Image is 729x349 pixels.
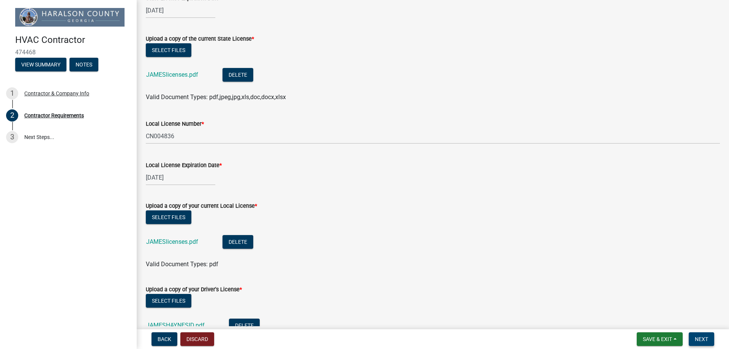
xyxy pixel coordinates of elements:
[180,332,214,346] button: Discard
[222,68,253,82] button: Delete
[6,131,18,143] div: 3
[146,238,198,245] a: JAMESlicenses.pdf
[146,93,286,101] span: Valid Document Types: pdf,jpeg,jpg,xls,doc,docx,xlsx
[637,332,683,346] button: Save & Exit
[695,336,708,342] span: Next
[222,72,253,79] wm-modal-confirm: Delete Document
[69,62,98,68] wm-modal-confirm: Notes
[146,204,257,209] label: Upload a copy of your current Local License
[146,122,204,127] label: Local License Number
[146,43,191,57] button: Select files
[24,91,89,96] div: Contractor & Company Info
[146,261,218,268] span: Valid Document Types: pdf
[229,322,260,330] wm-modal-confirm: Delete Document
[146,210,191,224] button: Select files
[24,113,84,118] div: Contractor Requirements
[146,294,191,308] button: Select files
[15,8,125,27] img: Haralson County, Georgia
[689,332,714,346] button: Next
[146,36,254,42] label: Upload a copy of the current State License
[6,109,18,122] div: 2
[146,3,215,18] input: mm/dd/yyyy
[146,287,242,292] label: Upload a copy of your Driver's License
[15,62,66,68] wm-modal-confirm: Summary
[15,49,121,56] span: 474468
[643,336,672,342] span: Save & Exit
[15,58,66,71] button: View Summary
[222,239,253,246] wm-modal-confirm: Delete Document
[222,235,253,249] button: Delete
[146,322,205,329] a: JAMESHAYNESID.pdf
[69,58,98,71] button: Notes
[146,71,198,78] a: JAMESlicenses.pdf
[146,170,215,185] input: mm/dd/yyyy
[151,332,177,346] button: Back
[158,336,171,342] span: Back
[15,35,131,46] h4: HVAC Contractor
[146,163,222,168] label: Local License Expiration Date
[6,87,18,99] div: 1
[229,319,260,332] button: Delete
